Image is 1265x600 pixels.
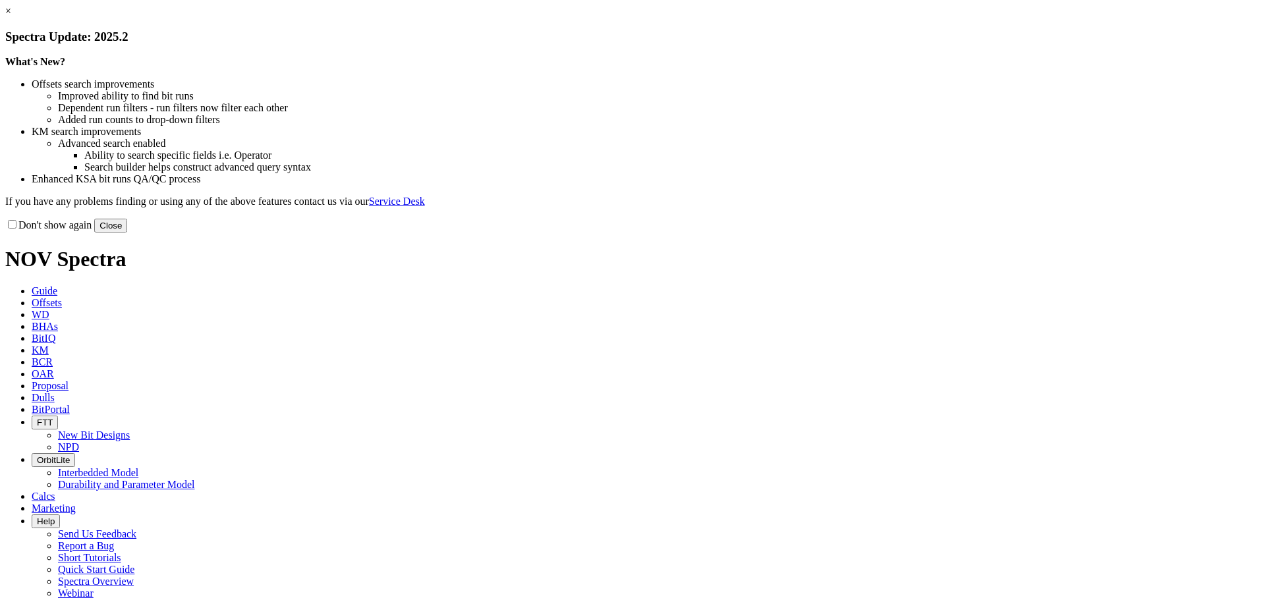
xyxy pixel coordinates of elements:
[32,344,49,356] span: KM
[32,321,58,332] span: BHAs
[58,467,138,478] a: Interbedded Model
[5,30,1260,44] h3: Spectra Update: 2025.2
[32,392,55,403] span: Dulls
[369,196,425,207] a: Service Desk
[5,247,1260,271] h1: NOV Spectra
[58,576,134,587] a: Spectra Overview
[5,56,65,67] strong: What's New?
[84,150,1260,161] li: Ability to search specific fields i.e. Operator
[58,138,1260,150] li: Advanced search enabled
[58,429,130,441] a: New Bit Designs
[32,503,76,514] span: Marketing
[32,173,1260,185] li: Enhanced KSA bit runs QA/QC process
[32,297,62,308] span: Offsets
[32,404,70,415] span: BitPortal
[32,285,57,296] span: Guide
[58,587,94,599] a: Webinar
[94,219,127,232] button: Close
[32,78,1260,90] li: Offsets search improvements
[84,161,1260,173] li: Search builder helps construct advanced query syntax
[5,219,92,231] label: Don't show again
[32,309,49,320] span: WD
[58,540,114,551] a: Report a Bug
[58,90,1260,102] li: Improved ability to find bit runs
[32,333,55,344] span: BitIQ
[58,528,136,539] a: Send Us Feedback
[37,418,53,427] span: FTT
[58,102,1260,114] li: Dependent run filters - run filters now filter each other
[58,552,121,563] a: Short Tutorials
[58,441,79,452] a: NPD
[5,5,11,16] a: ×
[8,220,16,229] input: Don't show again
[5,196,1260,207] p: If you have any problems finding or using any of the above features contact us via our
[37,516,55,526] span: Help
[32,126,1260,138] li: KM search improvements
[37,455,70,465] span: OrbitLite
[32,368,54,379] span: OAR
[32,491,55,502] span: Calcs
[58,114,1260,126] li: Added run counts to drop-down filters
[32,380,69,391] span: Proposal
[58,564,134,575] a: Quick Start Guide
[58,479,195,490] a: Durability and Parameter Model
[32,356,53,368] span: BCR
